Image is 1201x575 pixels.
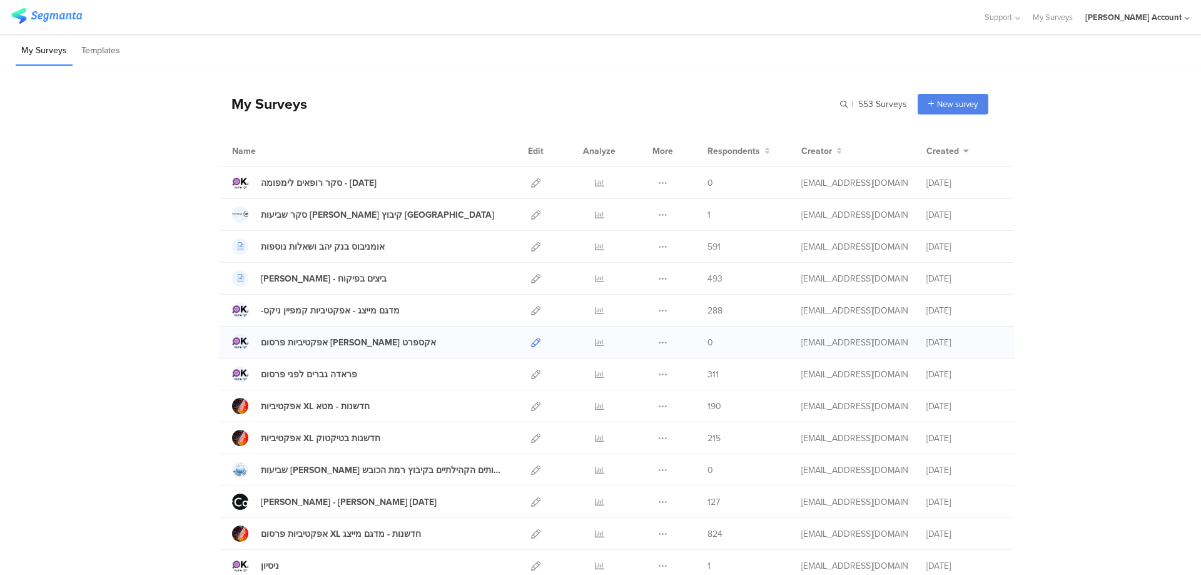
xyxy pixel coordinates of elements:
div: אסף פינק - ביצים בפיקוח [261,272,387,285]
div: [DATE] [926,240,1001,253]
a: ניסיון [232,557,279,574]
div: Analyze [580,135,618,166]
div: [DATE] [926,400,1001,413]
div: -מדגם מייצג - אפקטיביות קמפיין ניקס [261,304,400,317]
a: אפקטיביות פרסום [PERSON_NAME] אקספרט [232,334,436,350]
button: Creator [801,145,842,158]
a: [PERSON_NAME] - [PERSON_NAME] [DATE] [232,494,437,510]
span: 127 [707,496,720,509]
a: -מדגם מייצג - אפקטיביות קמפיין ניקס [232,302,400,318]
a: אומניבוס בנק יהב ושאלות נוספות [232,238,385,255]
div: סקר רופאים לימפומה - ספטמבר 2025 [261,176,377,190]
div: אפקטיביות פרסום XL חדשנות - מדגם מייצג [261,527,421,541]
div: [DATE] [926,304,1001,317]
span: 288 [707,304,722,317]
span: 0 [707,464,713,477]
div: miri@miridikman.co.il [801,464,908,477]
div: [DATE] [926,559,1001,572]
div: ניסיון [261,559,279,572]
div: miri@miridikman.co.il [801,496,908,509]
div: More [649,135,676,166]
div: [DATE] [926,336,1001,349]
div: miri@miridikman.co.il [801,240,908,253]
a: פראדה גברים לפני פרסום [232,366,357,382]
span: | [850,98,856,111]
a: אפקטיביות XL חדשנות - מטא [232,398,370,414]
div: [DATE] [926,496,1001,509]
div: [DATE] [926,176,1001,190]
div: אפקטיביות XL חדשנות - מטא [261,400,370,413]
div: miri@miridikman.co.il [801,432,908,445]
div: שביעות רצון מהשירותים הקהילתיים בקיבוץ רמת הכובש [261,464,504,477]
li: Templates [76,36,126,66]
button: Respondents [707,145,770,158]
div: miri@miridikman.co.il [801,208,908,221]
div: פראדה גברים לפני פרסום [261,368,357,381]
div: miri@miridikman.co.il [801,304,908,317]
span: Support [985,11,1012,23]
a: [PERSON_NAME] - ביצים בפיקוח [232,270,387,287]
div: [DATE] [926,527,1001,541]
span: 553 Surveys [858,98,907,111]
div: [DATE] [926,464,1001,477]
span: 215 [707,432,721,445]
span: 311 [707,368,719,381]
div: אומניבוס בנק יהב ושאלות נוספות [261,240,385,253]
a: אפקטיביות XL חדשנות בטיקטוק [232,430,380,446]
span: 190 [707,400,721,413]
span: 493 [707,272,722,285]
span: Creator [801,145,832,158]
div: miri@miridikman.co.il [801,559,908,572]
div: miri@miridikman.co.il [801,176,908,190]
div: miri@miridikman.co.il [801,336,908,349]
span: Created [926,145,959,158]
div: אפקטיביות פרסום מן אקספרט [261,336,436,349]
div: miri@miridikman.co.il [801,400,908,413]
div: My Surveys [219,93,307,114]
span: Respondents [707,145,760,158]
div: [PERSON_NAME] Account [1085,11,1182,23]
span: 0 [707,176,713,190]
div: סקר מקאן - גל 7 ספטמבר 25 [261,496,437,509]
a: אפקטיביות פרסום XL חדשנות - מדגם מייצג [232,526,421,542]
span: 1 [707,208,711,221]
a: סקר רופאים לימפומה - [DATE] [232,175,377,191]
div: [DATE] [926,272,1001,285]
span: 591 [707,240,721,253]
span: 824 [707,527,722,541]
div: miri@miridikman.co.il [801,527,908,541]
li: My Surveys [16,36,73,66]
img: segmanta logo [11,8,82,24]
div: סקר שביעות רצון קיבוץ כנרת [261,208,494,221]
span: 1 [707,559,711,572]
span: 0 [707,336,713,349]
div: [DATE] [926,368,1001,381]
div: [DATE] [926,208,1001,221]
div: miri@miridikman.co.il [801,368,908,381]
a: סקר שביעות [PERSON_NAME] קיבוץ [GEOGRAPHIC_DATA] [232,206,494,223]
div: Name [232,145,307,158]
a: שביעות [PERSON_NAME] מהשירותים הקהילתיים בקיבוץ רמת הכובש [232,462,504,478]
span: New survey [937,98,978,110]
button: Created [926,145,969,158]
div: [DATE] [926,432,1001,445]
div: אפקטיביות XL חדשנות בטיקטוק [261,432,380,445]
div: Edit [522,135,549,166]
div: miri@miridikman.co.il [801,272,908,285]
